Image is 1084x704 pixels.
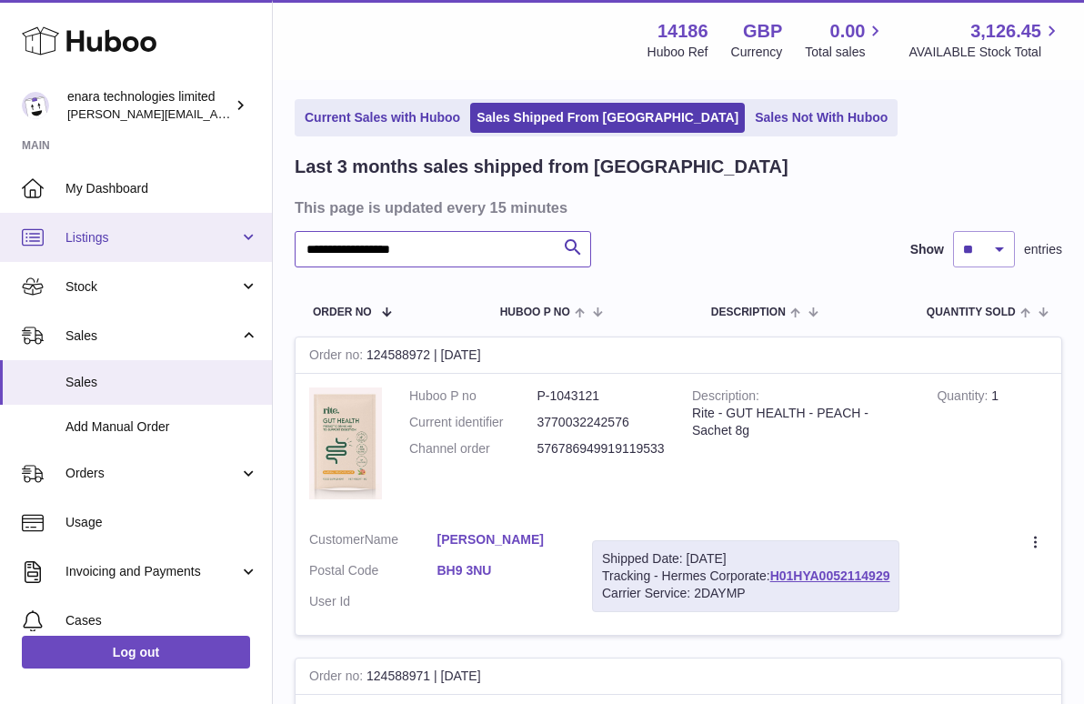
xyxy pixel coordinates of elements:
[313,307,372,318] span: Order No
[296,337,1061,374] div: 124588972 | [DATE]
[65,514,258,531] span: Usage
[500,307,570,318] span: Huboo P no
[470,103,745,133] a: Sales Shipped From [GEOGRAPHIC_DATA]
[537,440,666,458] dd: 576786949919119533
[67,88,231,123] div: enara technologies limited
[937,388,991,407] strong: Quantity
[65,465,239,482] span: Orders
[437,562,566,579] a: BH9 3NU
[309,387,382,499] img: 1746024061.jpeg
[1024,241,1062,258] span: entries
[67,106,365,121] span: [PERSON_NAME][EMAIL_ADDRESS][DOMAIN_NAME]
[65,229,239,246] span: Listings
[711,307,786,318] span: Description
[692,388,759,407] strong: Description
[743,19,782,44] strong: GBP
[592,540,899,612] div: Tracking - Hermes Corporate:
[409,440,537,458] dt: Channel order
[927,307,1016,318] span: Quantity Sold
[65,563,239,580] span: Invoicing and Payments
[296,659,1061,695] div: 124588971 | [DATE]
[309,593,437,610] dt: User Id
[970,19,1041,44] span: 3,126.45
[65,278,239,296] span: Stock
[65,180,258,197] span: My Dashboard
[309,347,366,367] strong: Order no
[805,19,886,61] a: 0.00 Total sales
[409,387,537,405] dt: Huboo P no
[908,44,1062,61] span: AVAILABLE Stock Total
[22,636,250,669] a: Log out
[731,44,783,61] div: Currency
[910,241,944,258] label: Show
[298,103,467,133] a: Current Sales with Huboo
[65,612,258,629] span: Cases
[748,103,894,133] a: Sales Not With Huboo
[537,387,666,405] dd: P-1043121
[908,19,1062,61] a: 3,126.45 AVAILABLE Stock Total
[923,374,1061,518] td: 1
[805,44,886,61] span: Total sales
[65,327,239,345] span: Sales
[309,532,365,547] span: Customer
[295,197,1058,217] h3: This page is updated every 15 minutes
[309,562,437,584] dt: Postal Code
[65,418,258,436] span: Add Manual Order
[309,531,437,553] dt: Name
[295,155,788,179] h2: Last 3 months sales shipped from [GEOGRAPHIC_DATA]
[692,405,909,439] div: Rite - GUT HEALTH - PEACH - Sachet 8g
[309,669,366,688] strong: Order no
[437,531,566,548] a: [PERSON_NAME]
[647,44,708,61] div: Huboo Ref
[830,19,866,44] span: 0.00
[409,414,537,431] dt: Current identifier
[537,414,666,431] dd: 3770032242576
[65,374,258,391] span: Sales
[602,550,889,568] div: Shipped Date: [DATE]
[602,585,889,602] div: Carrier Service: 2DAYMP
[657,19,708,44] strong: 14186
[22,92,49,119] img: Dee@enara.co
[770,568,890,583] a: H01HYA0052114929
